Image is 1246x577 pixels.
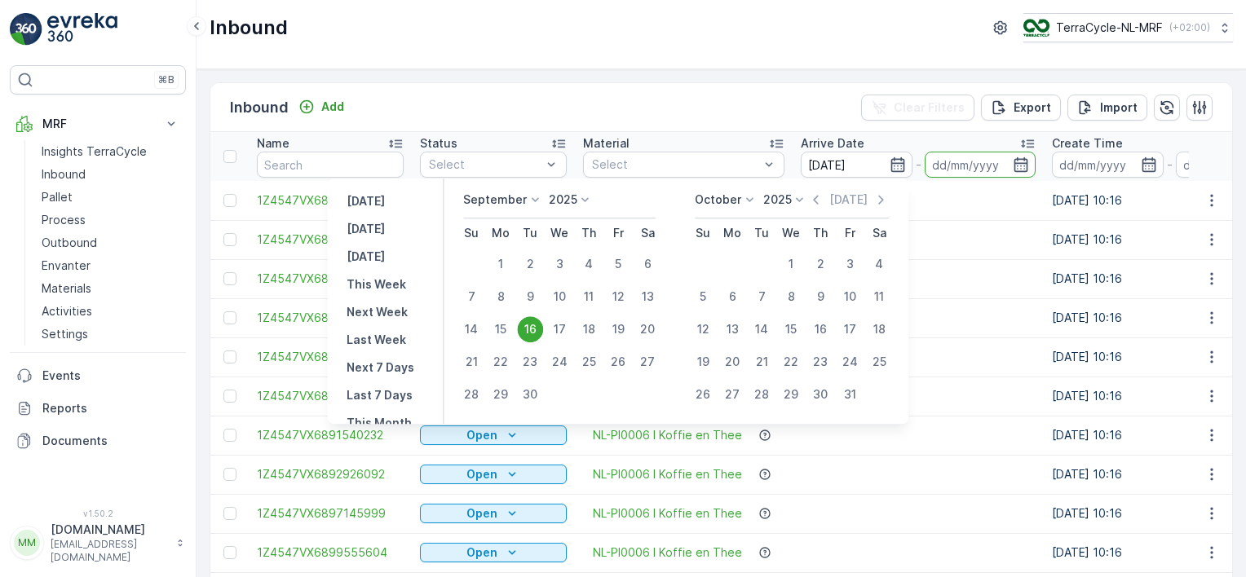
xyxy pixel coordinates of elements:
[10,108,186,140] button: MRF
[719,284,745,310] div: 6
[517,316,543,342] div: 16
[257,192,404,209] span: 1Z4547VX6891008415
[10,522,186,564] button: MM[DOMAIN_NAME][EMAIL_ADDRESS][DOMAIN_NAME]
[10,509,186,518] span: v 1.50.2
[14,530,40,556] div: MM
[257,505,404,522] a: 1Z4547VX6897145999
[257,271,404,287] a: 1Z4547VX6898097558
[690,284,716,310] div: 5
[42,212,86,228] p: Process
[1052,152,1164,178] input: dd/mm/yyyy
[340,385,419,405] button: Last 7 Days
[42,116,153,132] p: MRF
[429,156,541,173] p: Select
[35,323,186,346] a: Settings
[593,466,742,482] a: NL-PI0006 I Koffie en Thee
[634,251,661,277] div: 6
[257,466,404,482] span: 1Z4547VX6892926092
[47,13,117,46] img: logo_light-DOdMpM7g.png
[837,381,863,407] div: 31
[35,140,186,163] a: Insights TerraCycle
[42,280,91,297] p: Materials
[593,505,742,522] a: NL-PI0006 I Koffie en Thee
[549,192,577,208] p: 2025
[257,231,404,248] a: 1Z4547VX6895482940
[749,284,775,310] div: 7
[801,152,912,178] input: dd/mm/yyyy
[837,251,863,277] div: 3
[1014,99,1051,116] p: Export
[864,218,894,248] th: Saturday
[719,381,745,407] div: 27
[634,349,661,375] div: 27
[807,349,833,375] div: 23
[35,277,186,300] a: Materials
[347,304,408,320] p: Next Week
[42,368,179,384] p: Events
[257,427,404,443] a: 1Z4547VX6891540232
[593,544,742,561] a: NL-PI0006 I Koffie en Thee
[866,349,892,375] div: 25
[223,194,236,207] div: Toggle Row Selected
[488,316,514,342] div: 15
[546,316,572,342] div: 17
[801,135,864,152] p: Arrive Date
[347,249,385,265] p: [DATE]
[925,152,1036,178] input: dd/mm/yyyy
[42,189,73,205] p: Pallet
[321,99,344,115] p: Add
[807,284,833,310] div: 9
[257,152,404,178] input: Search
[420,425,567,445] button: Open
[340,302,414,322] button: Next Week
[807,316,833,342] div: 16
[634,316,661,342] div: 20
[546,349,572,375] div: 24
[1169,21,1210,34] p: ( +02:00 )
[347,276,406,293] p: This Week
[463,192,527,208] p: September
[576,284,602,310] div: 11
[778,349,804,375] div: 22
[776,218,806,248] th: Wednesday
[517,381,543,407] div: 30
[837,284,863,310] div: 10
[545,218,574,248] th: Wednesday
[1167,155,1173,174] p: -
[778,316,804,342] div: 15
[866,251,892,277] div: 4
[605,316,631,342] div: 19
[749,381,775,407] div: 28
[574,218,603,248] th: Thursday
[35,186,186,209] a: Pallet
[420,135,457,152] p: Status
[576,349,602,375] div: 25
[861,95,974,121] button: Clear Filters
[223,350,236,363] div: Toggle Row Selected
[690,381,716,407] div: 26
[778,284,804,310] div: 8
[42,303,92,319] p: Activities
[257,310,404,326] span: 1Z4547VX6898471161
[230,96,289,119] p: Inbound
[486,218,515,248] th: Monday
[158,73,175,86] p: ⌘B
[292,97,351,117] button: Add
[458,349,484,375] div: 21
[10,359,186,392] a: Events
[488,251,514,277] div: 1
[806,218,835,248] th: Thursday
[42,143,147,160] p: Insights TerraCycle
[835,218,864,248] th: Friday
[546,284,572,310] div: 10
[807,381,833,407] div: 30
[347,332,406,348] p: Last Week
[592,156,759,173] p: Select
[690,316,716,342] div: 12
[605,284,631,310] div: 12
[576,316,602,342] div: 18
[866,284,892,310] div: 11
[257,544,404,561] span: 1Z4547VX6899555604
